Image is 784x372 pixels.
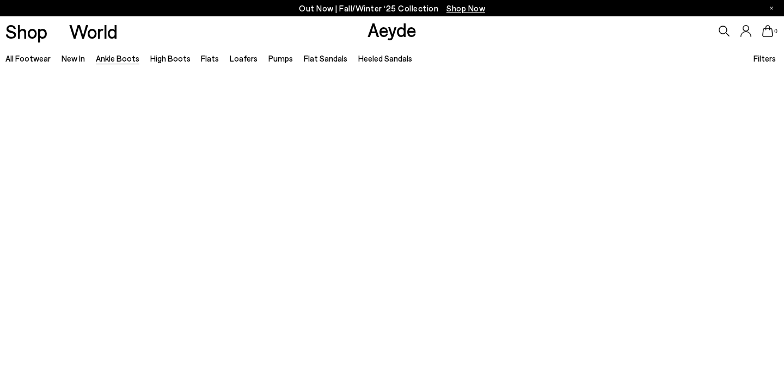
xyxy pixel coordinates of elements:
[367,18,416,41] a: Aeyde
[754,53,776,63] span: Filters
[69,22,118,41] a: World
[762,25,773,37] a: 0
[304,53,347,63] a: Flat Sandals
[773,28,779,34] span: 0
[62,53,85,63] a: New In
[96,53,139,63] a: Ankle Boots
[446,3,485,13] span: Navigate to /collections/new-in
[268,53,293,63] a: Pumps
[230,53,258,63] a: Loafers
[358,53,412,63] a: Heeled Sandals
[5,22,47,41] a: Shop
[5,53,51,63] a: All Footwear
[201,53,219,63] a: Flats
[299,2,485,15] p: Out Now | Fall/Winter ‘25 Collection
[150,53,191,63] a: High Boots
